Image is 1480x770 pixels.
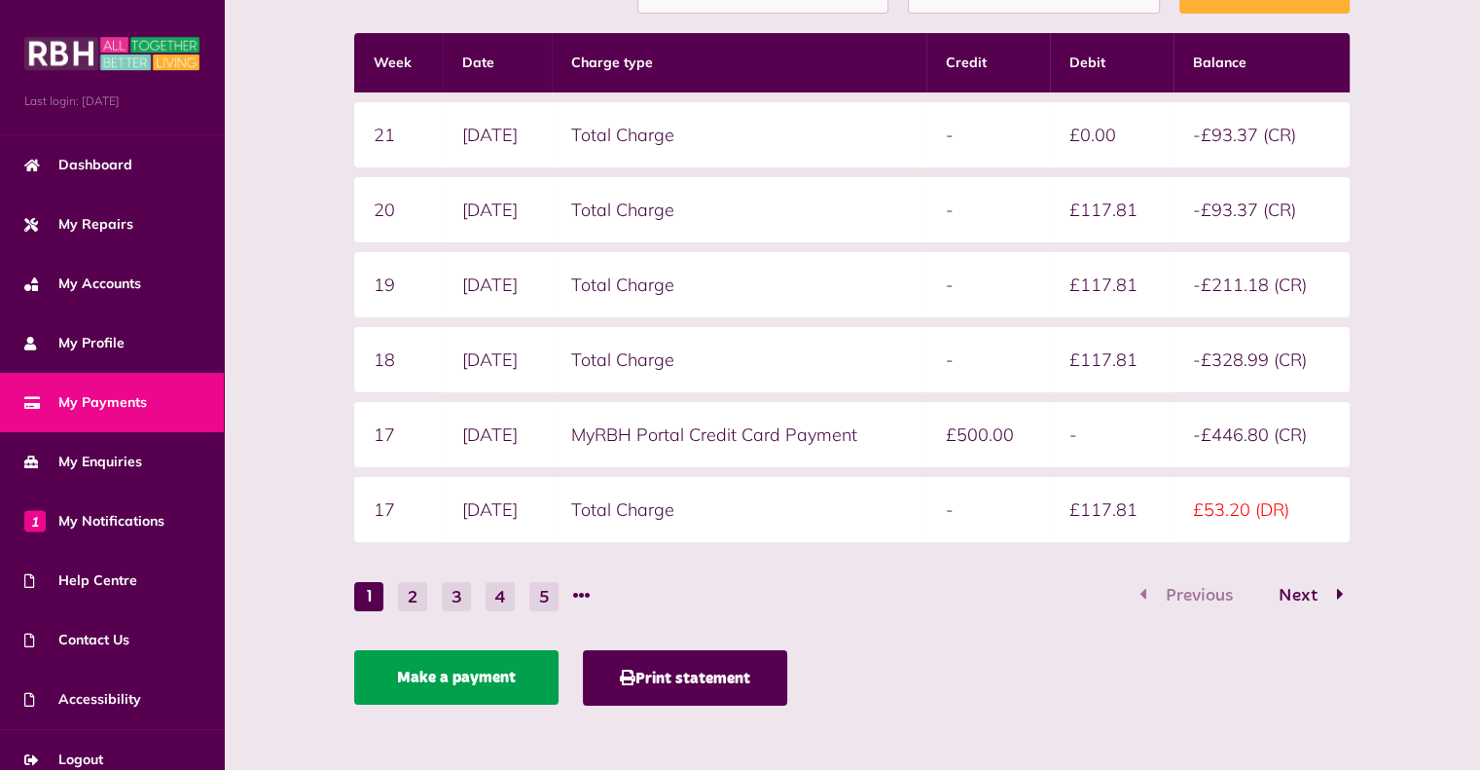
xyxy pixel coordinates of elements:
td: Total Charge [552,102,926,167]
td: [DATE] [443,177,552,242]
td: £117.81 [1050,327,1173,392]
span: My Notifications [24,511,164,532]
td: £117.81 [1050,177,1173,242]
td: -£446.80 (CR) [1173,402,1350,467]
th: Date [443,33,552,92]
button: Go to page 3 [442,582,471,611]
td: -£211.18 (CR) [1173,252,1350,317]
button: Print statement [583,650,787,706]
span: My Accounts [24,274,141,294]
span: My Repairs [24,214,133,235]
button: Go to page 2 [398,582,427,611]
td: [DATE] [443,402,552,467]
td: [DATE] [443,102,552,167]
td: £53.20 (DR) [1173,477,1350,542]
td: 18 [354,327,443,392]
td: [DATE] [443,252,552,317]
td: [DATE] [443,327,552,392]
td: Total Charge [552,327,926,392]
td: £500.00 [926,402,1050,467]
span: Dashboard [24,155,132,175]
td: Total Charge [552,477,926,542]
span: Last login: [DATE] [24,92,199,110]
td: Total Charge [552,177,926,242]
span: My Profile [24,333,125,353]
td: £117.81 [1050,252,1173,317]
span: Contact Us [24,630,129,650]
td: - [1050,402,1173,467]
td: 17 [354,402,443,467]
td: - [926,102,1050,167]
th: Balance [1173,33,1350,92]
th: Debit [1050,33,1173,92]
span: Logout [24,750,103,770]
span: 1 [24,510,46,532]
td: - [926,177,1050,242]
th: Week [354,33,443,92]
span: Next [1264,587,1332,605]
span: Accessibility [24,689,141,710]
td: Total Charge [552,252,926,317]
img: MyRBH [24,34,199,73]
td: -£93.37 (CR) [1173,102,1350,167]
span: Help Centre [24,570,137,591]
td: 17 [354,477,443,542]
button: Go to page 4 [486,582,515,611]
button: Go to page 2 [1258,582,1350,610]
td: - [926,252,1050,317]
td: - [926,477,1050,542]
a: Make a payment [354,650,559,705]
td: - [926,327,1050,392]
td: 20 [354,177,443,242]
th: Charge type [552,33,926,92]
td: -£93.37 (CR) [1173,177,1350,242]
td: £0.00 [1050,102,1173,167]
th: Credit [926,33,1050,92]
td: £117.81 [1050,477,1173,542]
span: My Enquiries [24,452,142,472]
td: -£328.99 (CR) [1173,327,1350,392]
td: [DATE] [443,477,552,542]
td: 21 [354,102,443,167]
td: MyRBH Portal Credit Card Payment [552,402,926,467]
span: My Payments [24,392,147,413]
td: 19 [354,252,443,317]
button: Go to page 5 [529,582,559,611]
